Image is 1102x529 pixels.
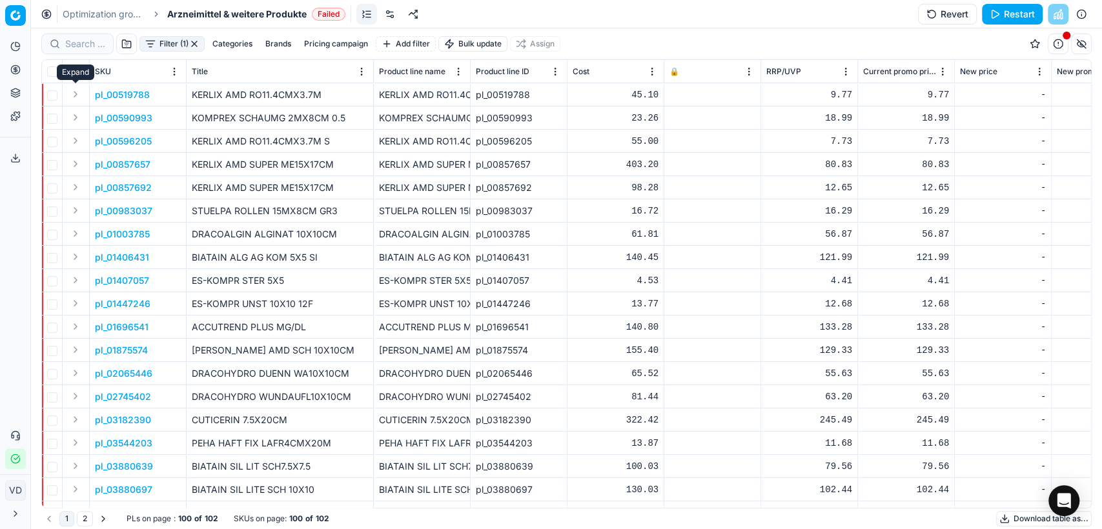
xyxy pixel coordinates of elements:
div: 23.26 [573,112,658,125]
span: RRP/UVP [766,66,801,77]
span: SKU [95,66,111,77]
p: pl_00857657 [95,158,150,171]
p: ES-KOMPR STER 5X5 [192,274,368,287]
div: 63.20 [863,390,949,403]
div: pl_01696541 [476,321,562,334]
span: PLs on page [127,514,171,524]
button: Expand [68,110,83,125]
p: KERLIX AMD RO11.4CMX3.7M S [192,135,368,148]
button: Expand [68,272,83,288]
div: 4.41 [863,274,949,287]
div: 102.44 [766,483,852,496]
p: DRACOHYDRO WUNDAUFL10X10CM [192,390,368,403]
div: 340.63 [863,506,949,519]
button: pl_03544203 [95,437,152,450]
button: Expand [68,481,83,497]
button: Expand [68,435,83,450]
button: pl_00519788 [95,88,150,101]
button: Restart [982,4,1043,25]
div: pl_03182390 [476,414,562,426]
div: - [960,437,1046,450]
div: BIATAIN ALG AG KOM 5X5 SI [379,251,465,264]
p: pl_02065446 [95,367,152,380]
div: pl_01406431 [476,251,562,264]
div: pl_03544203 [476,437,562,450]
div: 7.73 [863,135,949,148]
div: pl_00857657 [476,158,562,171]
button: Expand [68,319,83,334]
p: pl_01875574 [95,344,148,357]
span: Product line ID [476,66,529,77]
button: Expand [68,412,83,427]
button: pl_03182390 [95,414,151,426]
button: VD [5,480,26,501]
div: 4.41 [766,274,852,287]
div: 129.33 [766,344,852,357]
button: Bulk update [438,36,507,52]
div: - [960,367,1046,380]
span: Current promo price [863,66,936,77]
button: Expand [68,458,83,474]
div: pl_03880639 [476,460,562,473]
input: Search by SKU or title [65,37,105,50]
div: 56.87 [863,228,949,241]
div: pl_01003785 [476,228,562,241]
p: KERLIX AMD SUPER ME15X17CM [192,181,368,194]
div: 65.52 [573,367,658,380]
div: - [960,344,1046,357]
div: pl_04121321 [476,506,562,519]
a: Optimization groups [63,8,145,21]
div: BIATAIN SIL LIT SCH7.5X7.5 [379,460,465,473]
span: Arzneimittel & weitere ProdukteFailed [167,8,345,21]
button: 1 [59,511,74,526]
div: KERLIX AMD SUPER ME15X17CM [379,181,465,194]
p: STUELPA ROLLEN 15MX8CM GR3 [192,205,368,217]
div: - [960,88,1046,101]
p: pl_03880639 [95,460,153,473]
div: 12.68 [766,297,852,310]
div: - [960,228,1046,241]
div: [PERSON_NAME] AMD SCH 10X10CM [379,344,465,357]
button: Expand [68,86,83,102]
div: BIATAIN SIL LITE SCH 10X10 [379,483,465,496]
div: STUELPA ROLLEN 15MX8CM GR3 [379,205,465,217]
p: pl_01406431 [95,251,149,264]
button: pl_01407057 [95,274,149,287]
button: Expand [68,249,83,264]
span: Cost [573,66,589,77]
div: CUTICERIN 7.5X20CM [379,414,465,426]
div: 80.83 [863,158,949,171]
button: pl_02745402 [95,390,151,403]
nav: pagination [41,511,111,526]
strong: 102 [316,514,329,524]
button: Expand [68,295,83,311]
p: CUTICERIN 7.5X20CM [192,414,368,426]
div: 121.99 [766,251,852,264]
button: pl_00590993 [95,112,152,125]
span: 🔒 [669,66,679,77]
button: Filter (1) [139,36,205,52]
div: - [960,506,1046,519]
p: KERLIX AMD SUPER ME15X17CM [192,158,368,171]
div: 11.68 [766,437,852,450]
button: Expand [68,365,83,381]
div: 129.33 [863,344,949,357]
button: Expand all [68,64,83,79]
div: 245.49 [863,414,949,426]
button: pl_01003785 [95,228,150,241]
div: - [960,205,1046,217]
button: pl_01447246 [95,297,150,310]
div: 56.87 [766,228,852,241]
p: [PERSON_NAME] AMD SCH 10X10CM [192,344,368,357]
div: 80.83 [766,158,852,171]
span: Failed [312,8,345,21]
button: Expand [68,133,83,148]
div: 121.99 [863,251,949,264]
p: KOMPREX SCHAUMG 2MX8CM 0.5 [192,112,368,125]
p: CUREA MEDICAL P2 10X20CM [192,506,368,519]
div: Expand [57,65,94,80]
button: Expand [68,388,83,404]
div: - [960,158,1046,171]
